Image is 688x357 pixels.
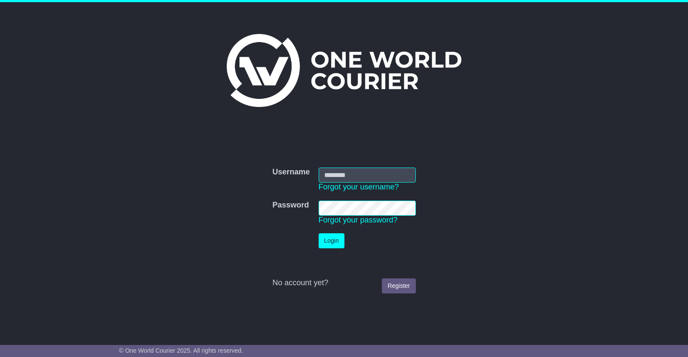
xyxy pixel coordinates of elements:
[319,216,398,224] a: Forgot your password?
[272,201,309,210] label: Password
[319,183,399,191] a: Forgot your username?
[272,168,310,177] label: Username
[272,278,415,288] div: No account yet?
[319,233,344,248] button: Login
[227,34,461,107] img: One World
[119,347,243,354] span: © One World Courier 2025. All rights reserved.
[382,278,415,293] a: Register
